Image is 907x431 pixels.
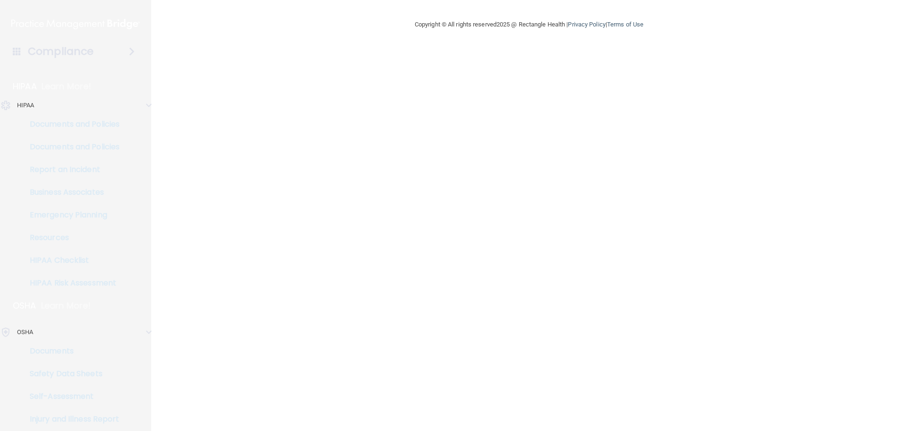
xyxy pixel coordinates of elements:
p: Documents and Policies [6,120,135,129]
p: Resources [6,233,135,242]
p: Documents and Policies [6,142,135,152]
p: Self-Assessment [6,392,135,401]
img: PMB logo [11,15,140,34]
div: Copyright © All rights reserved 2025 @ Rectangle Health | | [357,9,702,40]
p: Injury and Illness Report [6,414,135,424]
p: HIPAA [17,100,34,111]
p: OSHA [17,327,33,338]
p: Report an Incident [6,165,135,174]
p: Business Associates [6,188,135,197]
h4: Compliance [28,45,94,58]
p: Emergency Planning [6,210,135,220]
p: HIPAA Risk Assessment [6,278,135,288]
p: HIPAA Checklist [6,256,135,265]
p: Safety Data Sheets [6,369,135,379]
a: Terms of Use [607,21,643,28]
p: Documents [6,346,135,356]
p: HIPAA [13,81,37,92]
a: Privacy Policy [568,21,605,28]
p: OSHA [13,300,36,311]
p: Learn More! [41,300,91,311]
p: Learn More! [42,81,92,92]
